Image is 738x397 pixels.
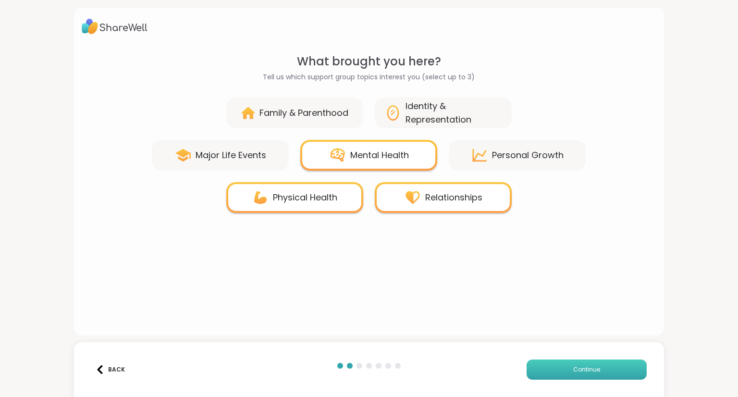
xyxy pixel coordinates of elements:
div: Mental Health [350,149,409,162]
div: Back [96,365,125,374]
img: ShareWell Logo [82,15,148,37]
div: Physical Health [273,191,337,204]
div: Major Life Events [196,149,266,162]
button: Continue [527,360,647,380]
span: Tell us which support group topics interest you (select up to 3) [263,72,475,82]
div: Personal Growth [492,149,564,162]
span: Continue [573,365,600,374]
span: What brought you here? [297,53,441,70]
div: Relationships [425,191,482,204]
div: Family & Parenthood [259,106,348,120]
div: Identity & Representation [406,99,502,126]
button: Back [91,360,130,380]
